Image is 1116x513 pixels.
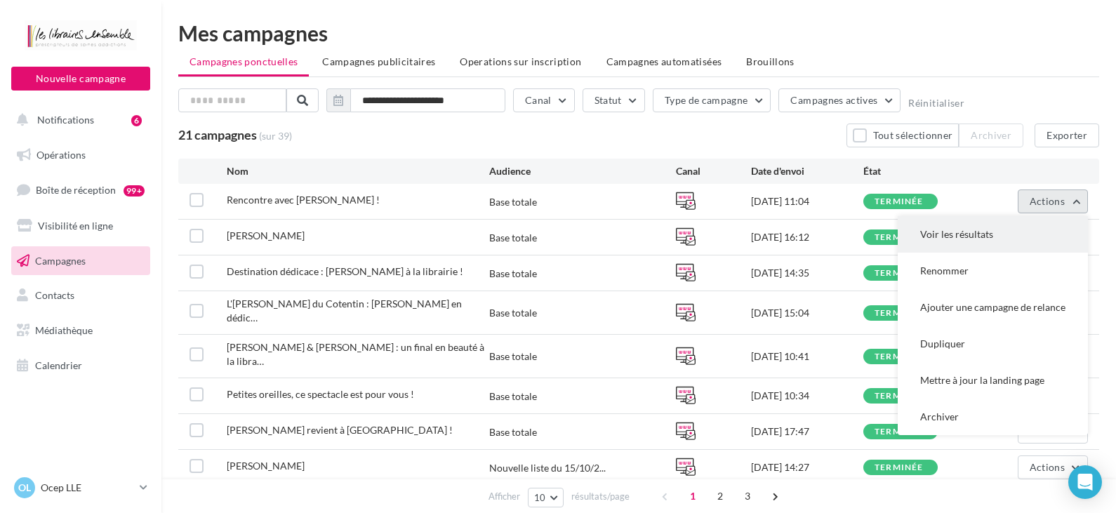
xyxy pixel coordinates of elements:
div: Base totale [489,349,537,364]
span: Campagnes automatisées [606,55,722,67]
div: Base totale [489,195,537,209]
a: Calendrier [8,351,153,380]
span: 21 campagnes [178,127,257,142]
div: Date d'envoi [751,164,863,178]
div: [DATE] 10:41 [751,349,863,364]
span: Afficher [489,490,520,503]
div: terminée [875,233,924,242]
a: Contacts [8,281,153,310]
div: Base totale [489,267,537,281]
div: 6 [131,115,142,126]
button: Archiver [898,399,1088,435]
span: L'Agatha Christie du Cotentin : Nadine Mousselet en dédicace le 7 juin [227,298,462,324]
span: Yves Rousseau revient à Coutances ! [227,424,453,436]
span: 2 [709,485,731,507]
div: terminée [875,463,924,472]
div: Open Intercom Messenger [1068,465,1102,499]
span: Notifications [37,114,94,126]
div: Base totale [489,425,537,439]
a: Opérations [8,140,153,170]
div: [DATE] 14:27 [751,460,863,474]
span: Boîte de réception [36,184,116,196]
a: Boîte de réception99+ [8,175,153,205]
span: Actions [1030,461,1065,473]
span: (sur 39) [259,129,292,143]
span: OL [18,481,31,495]
div: terminée [875,269,924,278]
div: [DATE] 17:47 [751,425,863,439]
div: Mes campagnes [178,22,1099,44]
button: Exporter [1035,124,1099,147]
button: Ajouter une campagne de relance [898,289,1088,326]
span: Charlène Letenneur [227,229,305,241]
div: État [863,164,976,178]
div: [DATE] 11:04 [751,194,863,208]
a: Campagnes [8,246,153,276]
span: Opérations [36,149,86,161]
button: Voir les résultats [898,216,1088,253]
span: Calendrier [35,359,82,371]
span: Airelle Besson & Lionel Suarez : un final en beauté à la librairie ! [227,341,484,367]
button: Type de campagne [653,88,771,112]
span: Campagnes actives [790,94,877,106]
div: [DATE] 16:12 [751,230,863,244]
button: Actions [1018,455,1088,479]
div: Canal [676,164,751,178]
div: Audience [489,164,677,178]
span: Rencontre avec Adèle Yon ! [227,194,380,206]
span: Operations sur inscription [460,55,581,67]
button: Canal [513,88,575,112]
div: terminée [875,427,924,437]
button: Actions [1018,189,1088,213]
button: Tout sélectionner [846,124,959,147]
div: terminée [875,197,924,206]
span: résultats/page [571,490,630,503]
span: Médiathèque [35,324,93,336]
button: Dupliquer [898,326,1088,362]
button: Mettre à jour la landing page [898,362,1088,399]
div: terminée [875,392,924,401]
span: Visibilité en ligne [38,220,113,232]
span: Campagnes [35,254,86,266]
a: OL Ocep LLE [11,474,150,501]
span: Actions [1030,195,1065,207]
div: 99+ [124,185,145,196]
button: Campagnes actives [778,88,901,112]
span: 10 [534,492,546,503]
div: [DATE] 15:04 [751,306,863,320]
div: Base totale [489,389,537,404]
button: Statut [583,88,645,112]
button: Renommer [898,253,1088,289]
span: Contacts [35,289,74,301]
span: Campagnes publicitaires [322,55,435,67]
span: Johann Le Berre [227,460,305,472]
button: Archiver [959,124,1023,147]
div: Base totale [489,306,537,320]
a: Visibilité en ligne [8,211,153,241]
span: Brouillons [746,55,795,67]
button: 10 [528,488,564,507]
button: Notifications 6 [8,105,147,135]
span: 1 [682,485,704,507]
a: Médiathèque [8,316,153,345]
span: 3 [736,485,759,507]
div: Base totale [489,231,537,245]
div: [DATE] 10:34 [751,389,863,403]
div: terminée [875,309,924,318]
button: Nouvelle campagne [11,67,150,91]
span: Destination dédicace : Ninon C. Maufé à la librairie ! [227,265,463,277]
div: terminée [875,352,924,361]
span: Petites oreilles, ce spectacle est pour vous ! [227,388,414,400]
span: Nouvelle liste du 15/10/2... [489,461,606,475]
div: [DATE] 14:35 [751,266,863,280]
div: Nom [227,164,489,178]
button: Réinitialiser [908,98,964,109]
p: Ocep LLE [41,481,134,495]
